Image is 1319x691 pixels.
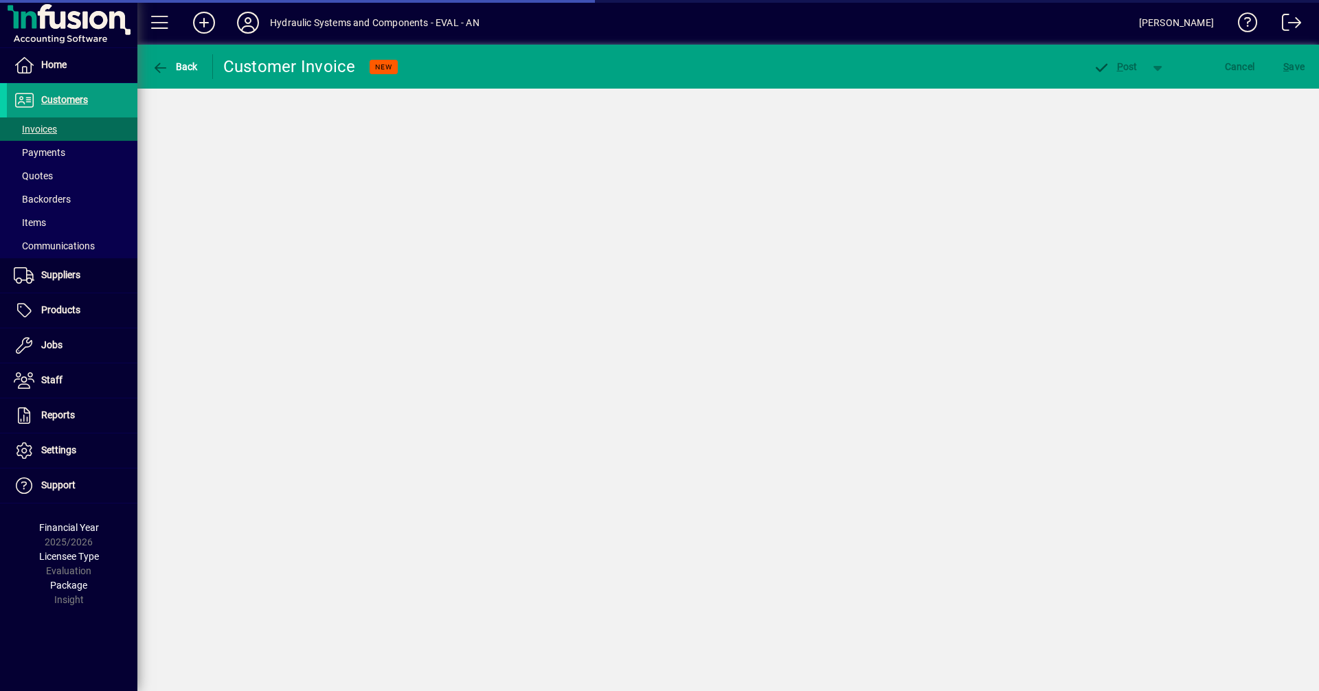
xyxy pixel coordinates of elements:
a: Backorders [7,188,137,211]
span: Staff [41,374,63,385]
a: Suppliers [7,258,137,293]
span: Communications [14,240,95,251]
button: Add [182,10,226,35]
span: Invoices [14,124,57,135]
a: Payments [7,141,137,164]
span: Suppliers [41,269,80,280]
span: Products [41,304,80,315]
a: Home [7,48,137,82]
button: Save [1280,54,1308,79]
span: Financial Year [39,522,99,533]
span: ost [1093,61,1138,72]
span: S [1283,61,1289,72]
span: Support [41,479,76,490]
a: Invoices [7,117,137,141]
button: Back [148,54,201,79]
button: Post [1086,54,1145,79]
a: Items [7,211,137,234]
span: Customers [41,94,88,105]
span: ave [1283,56,1305,78]
span: Package [50,580,87,591]
span: Home [41,59,67,70]
button: Profile [226,10,270,35]
span: Jobs [41,339,63,350]
div: Hydraulic Systems and Components - EVAL - AN [270,12,480,34]
a: Quotes [7,164,137,188]
a: Knowledge Base [1228,3,1258,47]
span: Licensee Type [39,551,99,562]
a: Communications [7,234,137,258]
span: Quotes [14,170,53,181]
a: Reports [7,398,137,433]
a: Staff [7,363,137,398]
a: Logout [1272,3,1302,47]
span: Reports [41,409,75,420]
span: P [1117,61,1123,72]
span: Items [14,217,46,228]
app-page-header-button: Back [137,54,213,79]
span: Payments [14,147,65,158]
span: Back [152,61,198,72]
a: Settings [7,433,137,468]
span: Backorders [14,194,71,205]
div: Customer Invoice [223,56,356,78]
span: NEW [375,63,392,71]
span: Settings [41,444,76,455]
a: Support [7,468,137,503]
a: Jobs [7,328,137,363]
div: [PERSON_NAME] [1139,12,1214,34]
a: Products [7,293,137,328]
